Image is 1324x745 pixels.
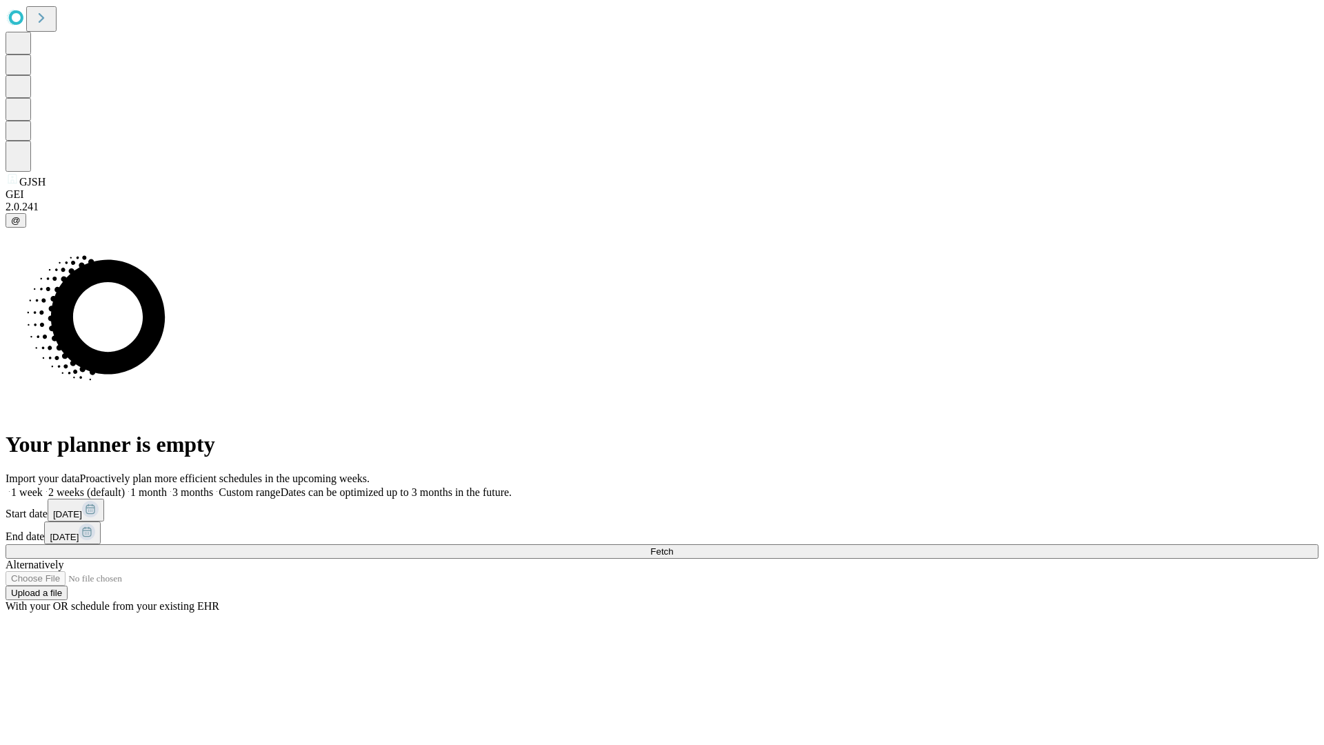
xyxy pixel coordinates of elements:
button: Upload a file [6,586,68,600]
span: @ [11,215,21,226]
span: GJSH [19,176,46,188]
span: Alternatively [6,559,63,570]
button: @ [6,213,26,228]
div: 2.0.241 [6,201,1318,213]
span: Fetch [650,546,673,557]
span: 1 week [11,486,43,498]
button: [DATE] [44,521,101,544]
button: Fetch [6,544,1318,559]
span: Custom range [219,486,280,498]
span: 1 month [130,486,167,498]
span: [DATE] [50,532,79,542]
span: Proactively plan more efficient schedules in the upcoming weeks. [80,473,370,484]
button: [DATE] [48,499,104,521]
span: [DATE] [53,509,82,519]
h1: Your planner is empty [6,432,1318,457]
span: Import your data [6,473,80,484]
span: 3 months [172,486,213,498]
span: With your OR schedule from your existing EHR [6,600,219,612]
span: 2 weeks (default) [48,486,125,498]
div: Start date [6,499,1318,521]
div: GEI [6,188,1318,201]
div: End date [6,521,1318,544]
span: Dates can be optimized up to 3 months in the future. [281,486,512,498]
